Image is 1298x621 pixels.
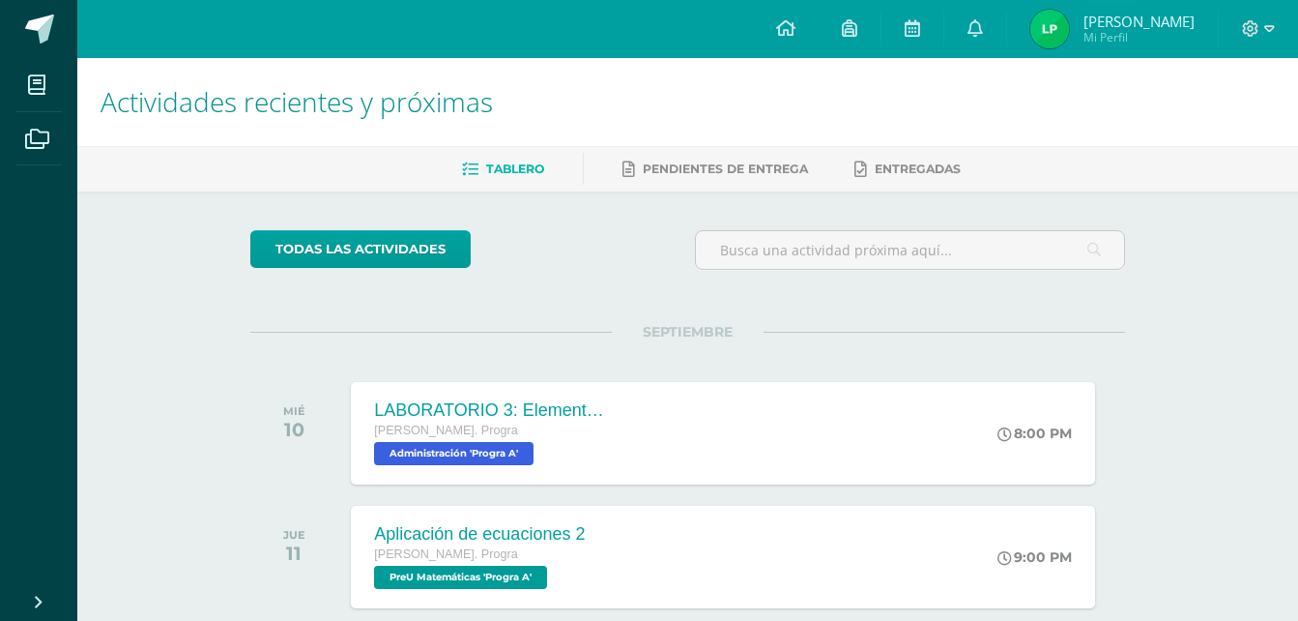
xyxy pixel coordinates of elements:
a: Tablero [462,154,544,185]
span: [PERSON_NAME] [1083,12,1195,31]
div: LABORATORIO 3: Elementos [PERSON_NAME]. [374,400,606,421]
span: Administración 'Progra A' [374,442,534,465]
span: SEPTIEMBRE [612,323,764,340]
div: 11 [283,542,305,565]
div: 10 [283,418,305,441]
span: Mi Perfil [1083,29,1195,45]
span: Entregadas [875,162,961,176]
span: Tablero [486,162,544,176]
img: 5bd285644e8b6dbc372e40adaaf14996.png [1030,10,1069,48]
a: todas las Actividades [250,230,471,268]
div: 9:00 PM [997,548,1072,566]
input: Busca una actividad próxima aquí... [696,231,1124,269]
div: 8:00 PM [997,425,1072,442]
span: PreU Matemáticas 'Progra A' [374,566,547,589]
span: Actividades recientes y próximas [101,83,493,120]
div: JUE [283,528,305,542]
div: MIÉ [283,404,305,418]
span: [PERSON_NAME]. Progra [374,424,517,437]
span: Pendientes de entrega [643,162,808,176]
a: Entregadas [854,154,961,185]
a: Pendientes de entrega [622,154,808,185]
span: [PERSON_NAME]. Progra [374,547,517,561]
div: Aplicación de ecuaciones 2 [374,524,585,545]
